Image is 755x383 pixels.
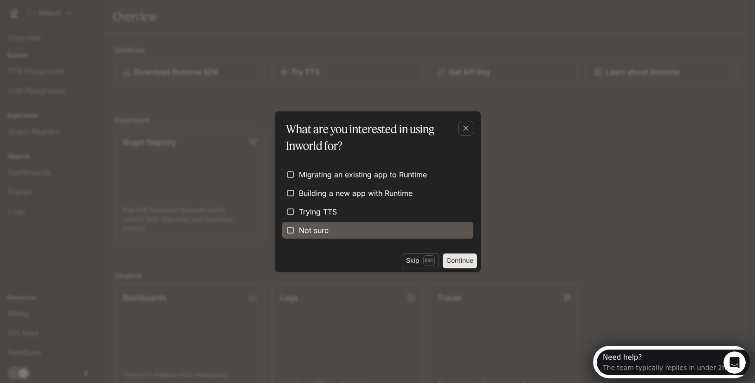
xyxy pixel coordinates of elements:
iframe: Intercom live chat [723,351,746,374]
div: Open Intercom Messenger [4,4,161,29]
span: Building a new app with Runtime [299,188,413,199]
button: Continue [443,253,477,268]
div: The team typically replies in under 2h [10,15,133,25]
iframe: Intercom live chat discovery launcher [593,346,750,378]
div: Need help? [10,8,133,15]
p: What are you interested in using Inworld for? [286,121,466,154]
span: Migrating an existing app to Runtime [299,169,427,180]
span: Not sure [299,225,329,236]
button: SkipEsc [402,253,439,268]
span: Trying TTS [299,206,337,217]
p: Esc [423,255,435,266]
